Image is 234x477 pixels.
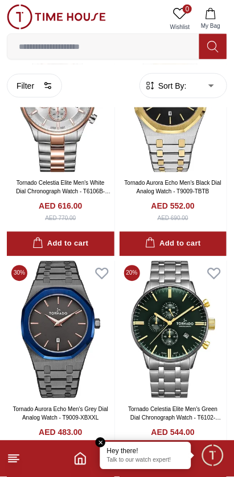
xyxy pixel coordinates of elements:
img: Tornado Celestia Elite Men's Green Dial Chronograph Watch - T6102-SBSH [120,261,227,399]
h4: AED 483.00 [39,427,82,438]
img: ... [7,5,106,30]
span: 20 % [124,266,140,281]
img: Tornado Aurora Echo Men's Grey Dial Analog Watch - T9009-XBXXL [7,261,114,399]
span: Wishlist [166,23,194,31]
div: AED 690.00 [158,214,188,223]
a: Tornado Celestia Elite Men's White Dial Chronograph Watch - T6106B-KBKW [16,180,110,204]
a: Tornado Aurora Echo Men's Black Dial Analog Watch - T9009-TBTB [125,180,221,195]
a: Home [73,452,87,466]
p: Talk to our watch expert! [107,457,184,465]
span: My Bag [196,22,225,30]
h4: AED 552.00 [151,201,195,212]
a: Tornado Celestia Elite Men's Green Dial Chronograph Watch - T6102-SBSH [128,407,221,430]
span: 0 [183,5,192,14]
div: Add to cart [145,238,201,251]
div: Hey there! [107,447,184,456]
em: Close tooltip [96,438,106,448]
div: Chat Widget [200,443,225,468]
a: 0Wishlist [166,5,194,34]
div: Add to cart [32,238,88,251]
h4: AED 616.00 [39,201,82,212]
a: Tornado Aurora Echo Men's Grey Dial Analog Watch - T9009-XBXXL [13,407,108,421]
button: Sort By: [145,80,187,91]
button: Add to cart [7,232,114,256]
button: Filter [7,73,62,97]
h4: AED 544.00 [151,427,195,438]
span: Sort By: [156,80,187,91]
div: AED 770.00 [45,214,76,223]
button: Add to cart [120,232,227,256]
span: 30 % [11,266,27,281]
button: My Bag [194,5,227,34]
